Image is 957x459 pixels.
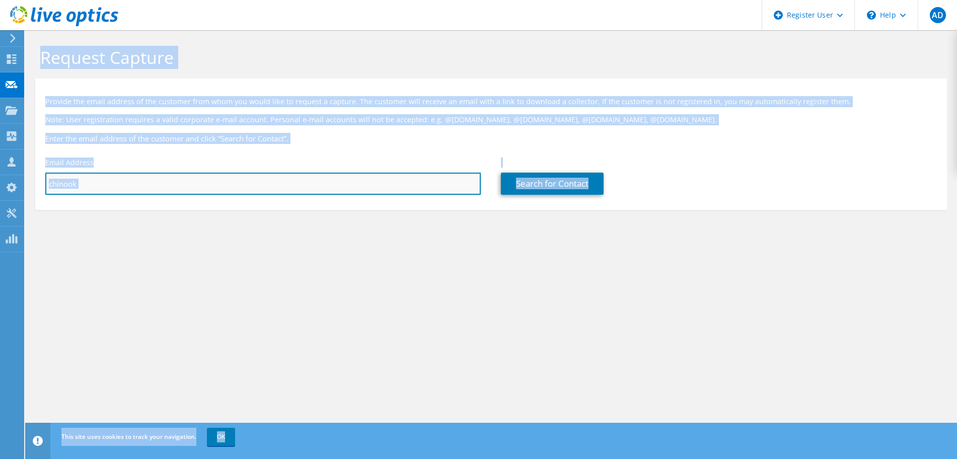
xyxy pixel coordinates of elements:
a: Search for Contact [501,173,604,195]
h3: Enter the email address of the customer and click “Search for Contact”. [45,133,937,144]
p: Note: User registration requires a valid corporate e-mail account. Personal e-mail accounts will ... [45,114,937,125]
h1: Request Capture [40,47,937,68]
a: OK [207,428,235,446]
svg: \n [867,11,876,20]
span: AD [930,7,946,23]
p: Provide the email address of the customer from whom you would like to request a capture. The cust... [45,96,937,107]
label: Email Address [45,158,94,168]
span: This site uses cookies to track your navigation. [61,432,196,441]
